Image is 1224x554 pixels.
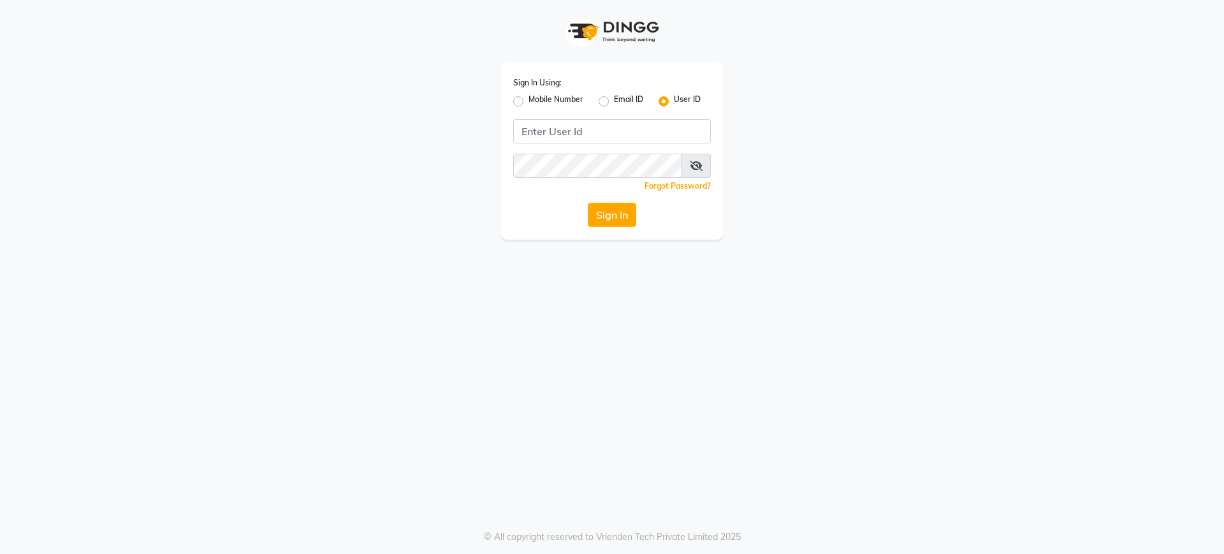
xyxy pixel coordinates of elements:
[528,94,583,109] label: Mobile Number
[645,181,711,191] a: Forgot Password?
[561,13,663,50] img: logo1.svg
[614,94,643,109] label: Email ID
[674,94,701,109] label: User ID
[513,119,711,143] input: Username
[513,154,682,178] input: Username
[588,203,636,227] button: Sign In
[513,77,562,89] label: Sign In Using:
